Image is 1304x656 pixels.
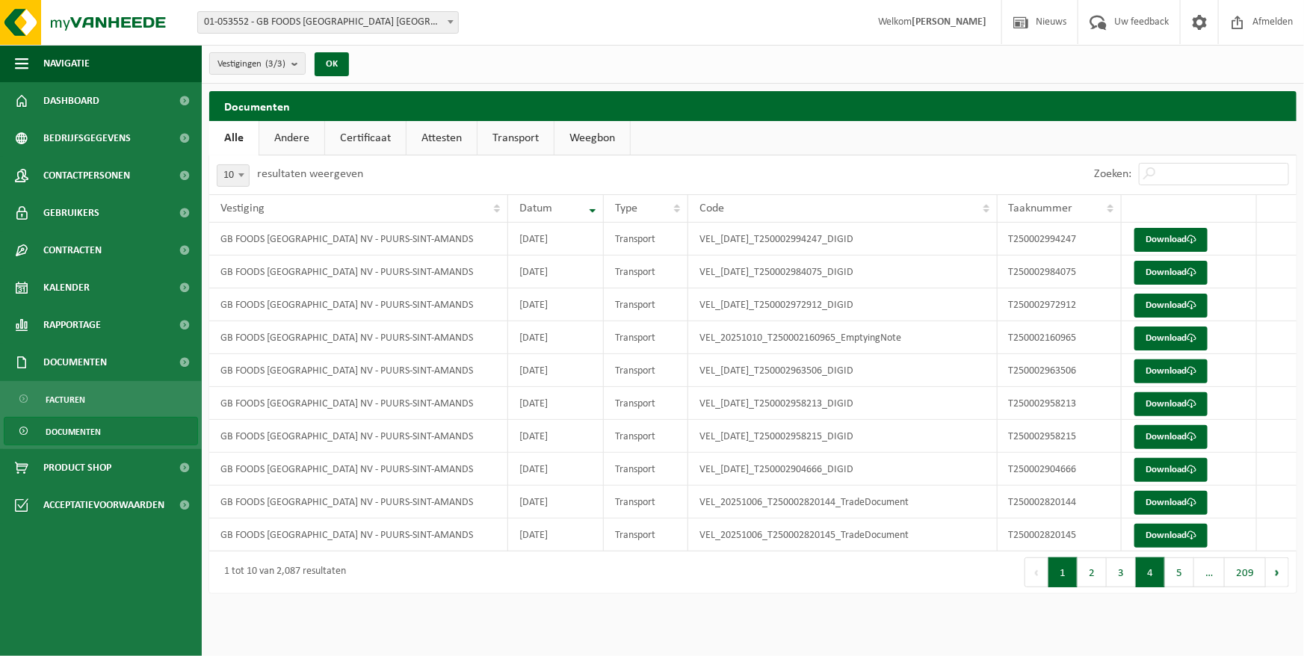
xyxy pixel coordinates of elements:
a: Download [1134,228,1208,252]
span: 01-053552 - GB FOODS BELGIUM NV - PUURS-SINT-AMANDS [198,12,458,33]
a: Certificaat [325,121,406,155]
button: 3 [1107,557,1136,587]
td: Transport [604,288,688,321]
span: Navigatie [43,45,90,82]
td: Transport [604,387,688,420]
td: Transport [604,354,688,387]
td: [DATE] [508,256,604,288]
a: Download [1134,327,1208,350]
button: 5 [1165,557,1194,587]
span: Documenten [43,344,107,381]
td: VEL_20251006_T250002820144_TradeDocument [688,486,998,519]
td: [DATE] [508,354,604,387]
button: OK [315,52,349,76]
a: Weegbon [554,121,630,155]
span: Kalender [43,269,90,306]
td: T250002963506 [998,354,1122,387]
td: T250002958213 [998,387,1122,420]
span: Taaknummer [1009,202,1073,214]
td: T250002972912 [998,288,1122,321]
a: Download [1134,524,1208,548]
a: Download [1134,359,1208,383]
a: Download [1134,491,1208,515]
span: 10 [217,164,250,187]
button: 4 [1136,557,1165,587]
a: Download [1134,458,1208,482]
span: Code [699,202,724,214]
span: Vestigingen [217,53,285,75]
span: … [1194,557,1225,587]
a: Attesten [407,121,477,155]
span: Facturen [46,386,85,414]
span: 10 [217,165,249,186]
td: GB FOODS [GEOGRAPHIC_DATA] NV - PUURS-SINT-AMANDS [209,288,508,321]
td: VEL_[DATE]_T250002958215_DIGID [688,420,998,453]
td: GB FOODS [GEOGRAPHIC_DATA] NV - PUURS-SINT-AMANDS [209,321,508,354]
button: Previous [1025,557,1048,587]
span: Acceptatievoorwaarden [43,486,164,524]
a: Alle [209,121,259,155]
td: Transport [604,453,688,486]
td: [DATE] [508,486,604,519]
td: GB FOODS [GEOGRAPHIC_DATA] NV - PUURS-SINT-AMANDS [209,387,508,420]
a: Facturen [4,385,198,413]
span: Product Shop [43,449,111,486]
td: VEL_[DATE]_T250002963506_DIGID [688,354,998,387]
td: GB FOODS [GEOGRAPHIC_DATA] NV - PUURS-SINT-AMANDS [209,519,508,551]
span: Datum [519,202,552,214]
td: GB FOODS [GEOGRAPHIC_DATA] NV - PUURS-SINT-AMANDS [209,223,508,256]
a: Download [1134,425,1208,449]
td: T250002820145 [998,519,1122,551]
strong: [PERSON_NAME] [912,16,986,28]
td: GB FOODS [GEOGRAPHIC_DATA] NV - PUURS-SINT-AMANDS [209,420,508,453]
td: [DATE] [508,321,604,354]
td: VEL_20251006_T250002820145_TradeDocument [688,519,998,551]
td: T250002160965 [998,321,1122,354]
button: 1 [1048,557,1078,587]
td: T250002820144 [998,486,1122,519]
td: [DATE] [508,453,604,486]
td: [DATE] [508,288,604,321]
count: (3/3) [265,59,285,69]
td: [DATE] [508,223,604,256]
a: Download [1134,294,1208,318]
td: VEL_[DATE]_T250002972912_DIGID [688,288,998,321]
button: Next [1266,557,1289,587]
button: 209 [1225,557,1266,587]
td: GB FOODS [GEOGRAPHIC_DATA] NV - PUURS-SINT-AMANDS [209,486,508,519]
td: Transport [604,486,688,519]
td: Transport [604,420,688,453]
a: Transport [478,121,554,155]
a: Download [1134,261,1208,285]
span: Rapportage [43,306,101,344]
td: GB FOODS [GEOGRAPHIC_DATA] NV - PUURS-SINT-AMANDS [209,453,508,486]
td: Transport [604,321,688,354]
td: VEL_[DATE]_T250002904666_DIGID [688,453,998,486]
a: Documenten [4,417,198,445]
a: Download [1134,392,1208,416]
td: Transport [604,519,688,551]
span: Type [615,202,637,214]
td: VEL_[DATE]_T250002958213_DIGID [688,387,998,420]
span: Contactpersonen [43,157,130,194]
td: [DATE] [508,387,604,420]
td: T250002958215 [998,420,1122,453]
td: VEL_[DATE]_T250002994247_DIGID [688,223,998,256]
span: 01-053552 - GB FOODS BELGIUM NV - PUURS-SINT-AMANDS [197,11,459,34]
td: T250002984075 [998,256,1122,288]
td: VEL_20251010_T250002160965_EmptyingNote [688,321,998,354]
label: Zoeken: [1094,169,1131,181]
button: 2 [1078,557,1107,587]
span: Documenten [46,418,101,446]
span: Contracten [43,232,102,269]
a: Andere [259,121,324,155]
td: Transport [604,223,688,256]
span: Vestiging [220,202,265,214]
td: T250002994247 [998,223,1122,256]
td: VEL_[DATE]_T250002984075_DIGID [688,256,998,288]
td: GB FOODS [GEOGRAPHIC_DATA] NV - PUURS-SINT-AMANDS [209,354,508,387]
h2: Documenten [209,91,1297,120]
span: Gebruikers [43,194,99,232]
span: Dashboard [43,82,99,120]
div: 1 tot 10 van 2,087 resultaten [217,559,346,586]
